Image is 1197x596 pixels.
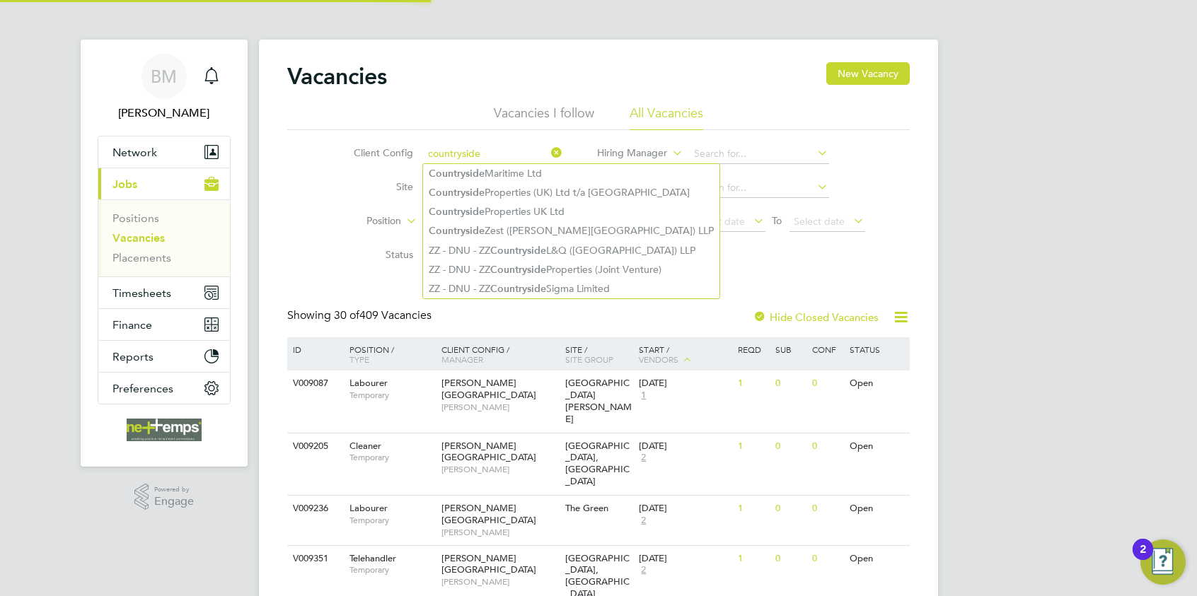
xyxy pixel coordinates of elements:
span: Cleaner [349,440,381,452]
li: Properties UK Ltd [423,202,719,221]
a: BM[PERSON_NAME] [98,54,231,122]
div: Reqd [734,337,771,361]
li: All Vacancies [630,105,703,130]
span: Temporary [349,515,434,526]
li: Zest ([PERSON_NAME][GEOGRAPHIC_DATA]) LLP [423,221,719,240]
span: Temporary [349,390,434,401]
div: Start / [635,337,734,373]
b: Countryside [490,245,546,257]
span: Network [112,146,157,159]
label: Hide Closed Vacancies [753,310,879,324]
span: 2 [639,515,648,527]
button: Reports [98,341,230,372]
div: [DATE] [639,503,731,515]
div: 1 [734,496,771,522]
span: Labourer [349,502,388,514]
span: Select date [695,215,746,228]
div: 0 [809,370,845,397]
div: Open [846,496,908,522]
li: Properties (UK) Ltd t/a [GEOGRAPHIC_DATA] [423,183,719,202]
span: [GEOGRAPHIC_DATA][PERSON_NAME] [565,377,632,425]
div: Open [846,433,908,460]
li: ZZ - DNU - ZZ Sigma Limited [423,279,719,298]
div: ID [289,337,339,361]
li: Vacancies I follow [494,105,594,130]
span: Vendors [639,353,678,365]
span: 1 [639,390,648,402]
div: 0 [809,546,845,572]
span: [PERSON_NAME] [441,402,558,413]
span: Select date [794,215,845,228]
span: To [768,211,787,230]
div: Site / [562,337,636,371]
input: Search for... [690,178,829,198]
span: Timesheets [112,286,171,300]
a: Go to home page [98,419,231,441]
a: Positions [112,211,159,225]
div: 0 [772,433,809,460]
span: Labourer [349,377,388,389]
span: [PERSON_NAME][GEOGRAPHIC_DATA] [441,377,536,401]
button: Timesheets [98,277,230,308]
div: Open [846,546,908,572]
span: Type [349,353,369,365]
label: Position [320,214,402,228]
div: 0 [772,546,809,572]
div: 0 [772,496,809,522]
div: [DATE] [639,440,731,452]
span: Telehandler [349,552,396,564]
a: Powered byEngage [134,484,195,510]
label: Site [332,180,414,193]
div: [DATE] [639,553,731,565]
button: Preferences [98,373,230,404]
span: [PERSON_NAME][GEOGRAPHIC_DATA] [441,440,536,464]
li: ZZ - DNU - ZZ Properties (Joint Venture) [423,260,719,279]
b: Countryside [429,206,485,218]
img: net-temps-logo-retina.png [127,419,202,441]
div: 1 [734,433,771,460]
div: Conf [809,337,845,361]
h2: Vacancies [287,62,387,90]
div: Status [846,337,908,361]
div: 0 [809,496,845,522]
div: 0 [772,370,809,397]
span: [PERSON_NAME][GEOGRAPHIC_DATA] [441,552,536,576]
button: New Vacancy [826,62,910,85]
a: Vacancies [112,231,165,245]
b: Countryside [429,225,485,237]
div: 0 [809,433,845,460]
button: Network [98,136,230,168]
span: 30 of [334,308,359,322]
li: Maritime Ltd [423,164,719,183]
span: Powered by [154,484,194,496]
div: V009351 [289,546,339,572]
div: Position / [339,337,438,371]
span: [GEOGRAPHIC_DATA], [GEOGRAPHIC_DATA] [565,440,630,488]
span: Preferences [112,382,173,395]
span: [PERSON_NAME][GEOGRAPHIC_DATA] [441,502,536,526]
span: Temporary [349,564,434,575]
label: Status [332,248,414,261]
div: [DATE] [639,378,731,390]
span: Site Group [565,353,613,365]
button: Jobs [98,168,230,199]
b: Countryside [490,264,546,276]
span: 409 Vacancies [334,308,432,322]
span: Manager [441,353,483,365]
span: Engage [154,496,194,508]
div: Showing [287,308,434,323]
span: [PERSON_NAME] [441,576,558,588]
span: Jobs [112,177,137,191]
a: Placements [112,251,171,264]
b: Countryside [490,283,546,295]
div: Client Config / [438,337,562,371]
label: Hiring Manager [586,146,668,160]
label: Client Config [332,146,414,159]
div: Open [846,370,908,397]
span: The Green [565,502,608,514]
input: Search for... [424,144,563,164]
div: 1 [734,370,771,397]
span: 2 [639,564,648,576]
div: V009087 [289,370,339,397]
span: 2 [639,452,648,464]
